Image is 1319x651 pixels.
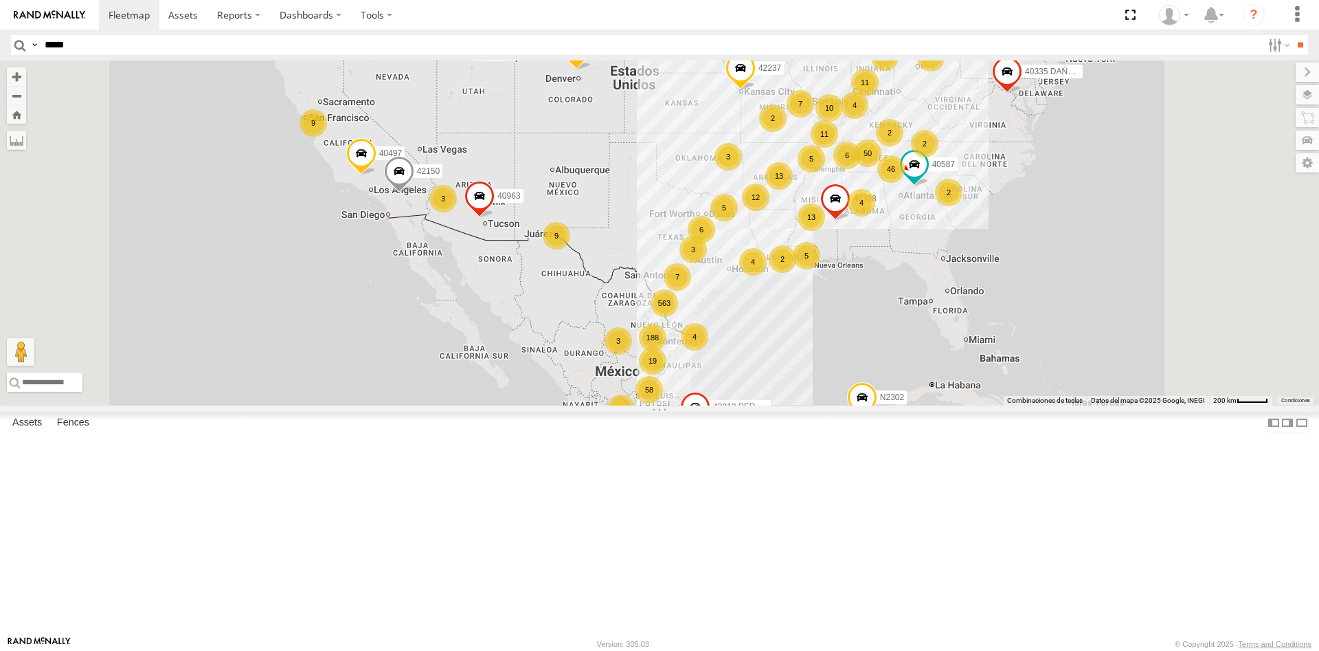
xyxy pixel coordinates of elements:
[597,640,649,648] div: Version: 305.03
[605,327,632,355] div: 3
[417,167,440,177] span: 42150
[7,86,26,105] button: Zoom out
[713,402,776,412] span: 42313 PERDIDO
[7,338,34,366] button: Arrastra el hombrecito naranja al mapa para abrir Street View
[714,143,742,170] div: 3
[1007,396,1083,406] button: Combinaciones de teclas
[7,105,26,124] button: Zoom Home
[679,236,707,263] div: 3
[710,194,738,221] div: 5
[758,64,781,74] span: 42237
[854,140,881,167] div: 50
[798,145,825,173] div: 5
[688,216,715,243] div: 6
[50,413,96,432] label: Fences
[765,162,793,190] div: 13
[429,185,457,212] div: 3
[1263,35,1292,55] label: Search Filter Options
[739,248,767,276] div: 4
[1281,398,1310,404] a: Condiciones
[815,94,843,122] div: 10
[635,376,663,404] div: 58
[1296,153,1319,173] label: Map Settings
[681,323,708,351] div: 4
[932,160,955,170] span: 40587
[880,393,904,402] span: N2302
[639,347,666,375] div: 19
[29,35,40,55] label: Search Query
[833,142,861,169] div: 6
[300,109,327,137] div: 9
[1213,397,1237,404] span: 200 km
[798,203,825,231] div: 13
[935,179,962,206] div: 2
[851,69,879,96] div: 11
[1281,412,1294,432] label: Dock Summary Table to the Right
[7,131,26,150] label: Measure
[1267,412,1281,432] label: Dock Summary Table to the Left
[793,242,820,269] div: 5
[1209,396,1272,406] button: Escala del mapa: 200 km por 42 píxeles
[841,91,868,119] div: 4
[811,120,838,148] div: 11
[1091,397,1205,404] span: Datos del mapa ©2025 Google, INEGI
[1154,5,1194,25] div: Juan Lopez
[759,104,787,132] div: 2
[5,413,49,432] label: Assets
[787,90,814,118] div: 7
[639,324,666,351] div: 188
[1243,4,1265,26] i: ?
[1025,67,1085,76] span: 40335 DAÑADO
[8,637,71,651] a: Visit our Website
[497,191,520,201] span: 40963
[1175,640,1311,648] div: © Copyright 2025 -
[876,119,903,146] div: 2
[1239,640,1311,648] a: Terms and Conditions
[911,130,938,157] div: 2
[877,155,905,183] div: 46
[607,395,635,422] div: 53
[7,67,26,86] button: Zoom in
[853,194,876,203] span: 40308
[379,148,402,158] span: 40497
[1295,412,1309,432] label: Hide Summary Table
[742,184,769,211] div: 12
[664,263,691,291] div: 7
[769,245,796,273] div: 2
[651,289,678,317] div: 563
[543,222,570,250] div: 9
[848,189,875,217] div: 4
[14,10,85,20] img: rand-logo.svg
